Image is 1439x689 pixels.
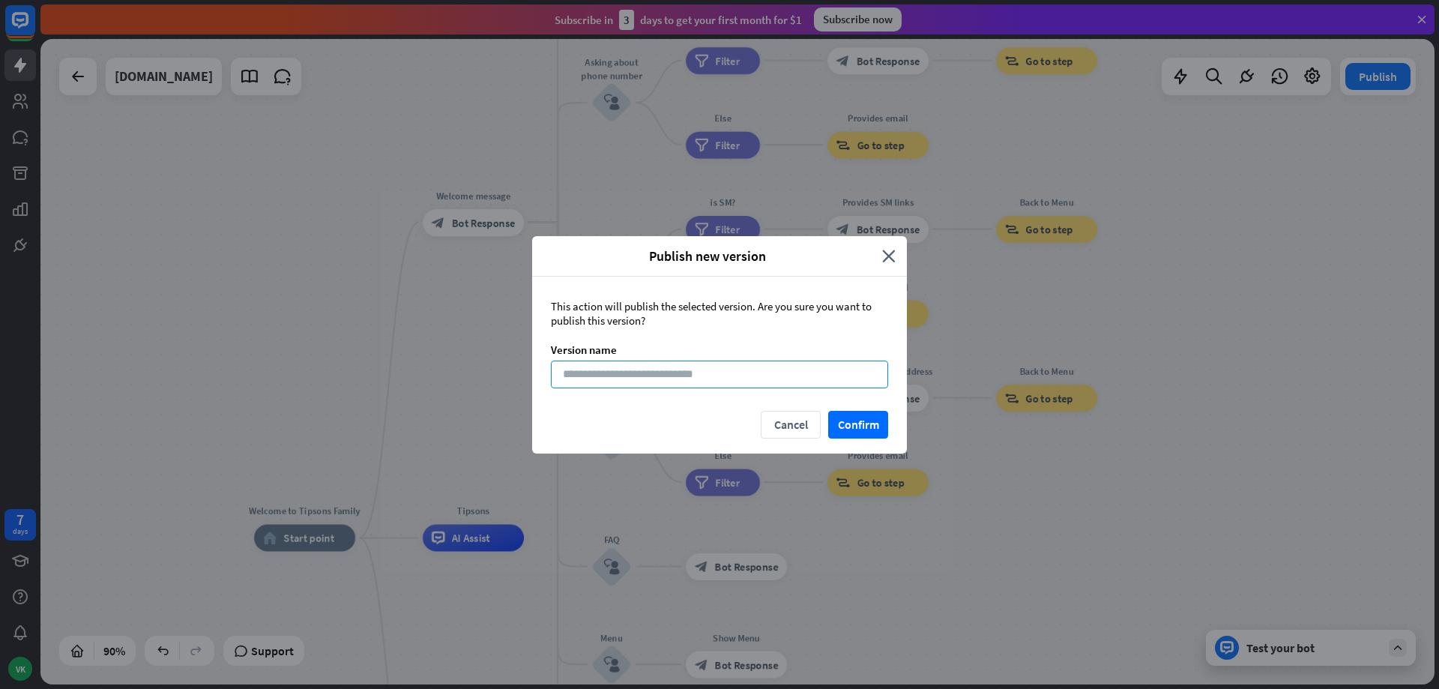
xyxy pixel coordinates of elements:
[761,411,821,439] button: Cancel
[543,247,871,265] span: Publish new version
[828,411,888,439] button: Confirm
[882,247,896,265] i: close
[551,299,888,328] div: This action will publish the selected version. Are you sure you want to publish this version?
[12,6,57,51] button: Open LiveChat chat widget
[551,343,888,357] div: Version name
